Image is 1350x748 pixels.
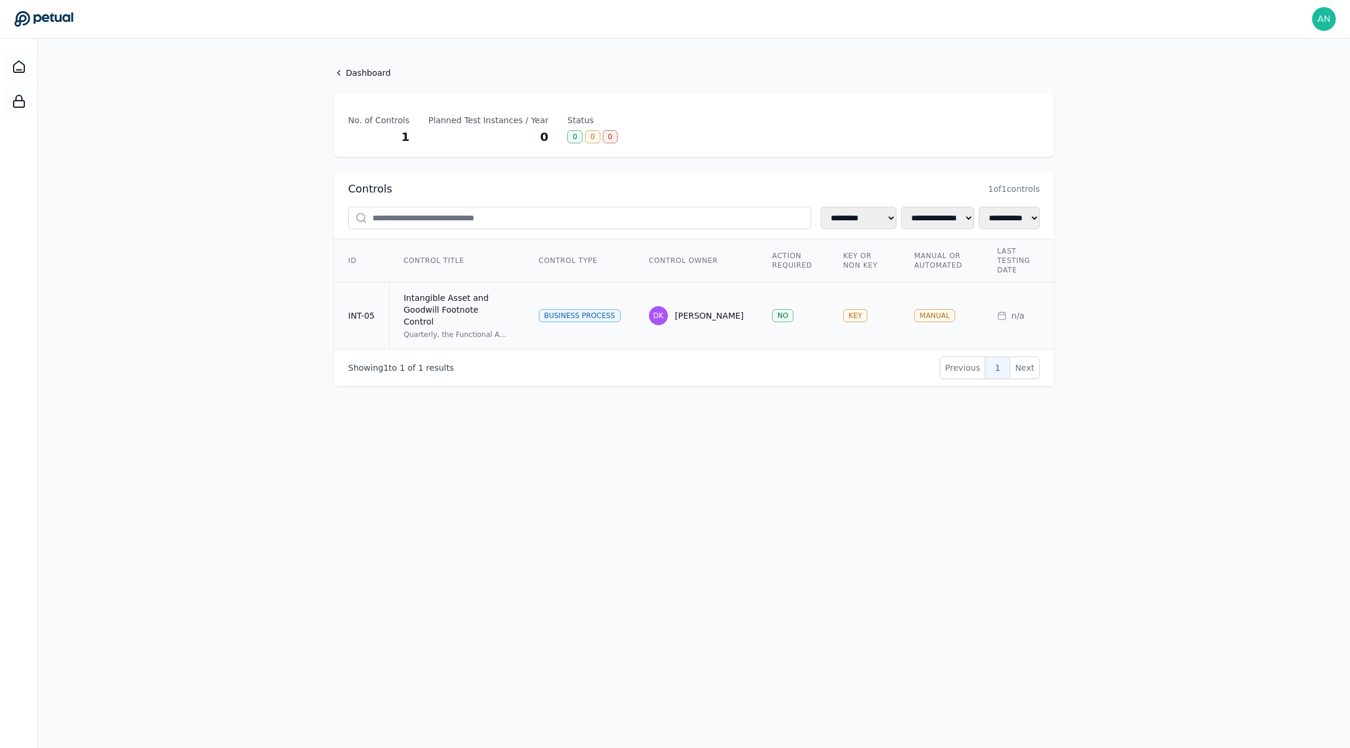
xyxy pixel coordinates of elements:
[383,363,388,373] span: 1
[985,357,1010,379] button: 1
[635,239,758,282] th: Control Owner
[5,53,33,81] a: Dashboard
[758,239,829,282] th: Action Required
[403,256,464,265] span: Control Title
[348,256,356,265] span: ID
[404,292,510,328] div: Intangible Asset and Goodwill Footnote Control
[567,130,583,143] div: 0
[418,363,423,373] span: 1
[585,130,600,143] div: 0
[334,67,1054,79] a: Dashboard
[1312,7,1336,31] img: andrew+reddit@petual.ai
[348,362,454,374] p: Showing to of results
[900,239,983,282] th: Manual or Automated
[675,310,744,322] div: [PERSON_NAME]
[429,114,549,126] div: Planned Test Instances / Year
[940,357,985,379] button: Previous
[843,309,867,322] div: KEY
[940,357,1040,379] nav: Pagination
[983,239,1066,282] th: Last Testing Date
[334,282,389,349] td: INT-05
[653,311,663,320] span: DK
[829,239,900,282] th: Key or Non Key
[1010,357,1040,379] button: Next
[348,129,410,145] div: 1
[603,130,618,143] div: 0
[400,363,405,373] span: 1
[5,87,33,115] a: SOC
[997,310,1052,322] div: n/a
[539,309,621,322] div: Business Process
[914,309,955,322] div: MANUAL
[525,239,635,282] th: Control Type
[429,129,549,145] div: 0
[14,11,73,27] a: Go to Dashboard
[988,183,1040,195] span: 1 of 1 controls
[567,114,618,126] div: Status
[348,114,410,126] div: No. of Controls
[404,330,510,339] div: Quarterly, the Functional Accounting Manager or above reviews the Intangible Asset and Goodwill f...
[772,309,793,322] div: NO
[348,181,392,197] h2: Controls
